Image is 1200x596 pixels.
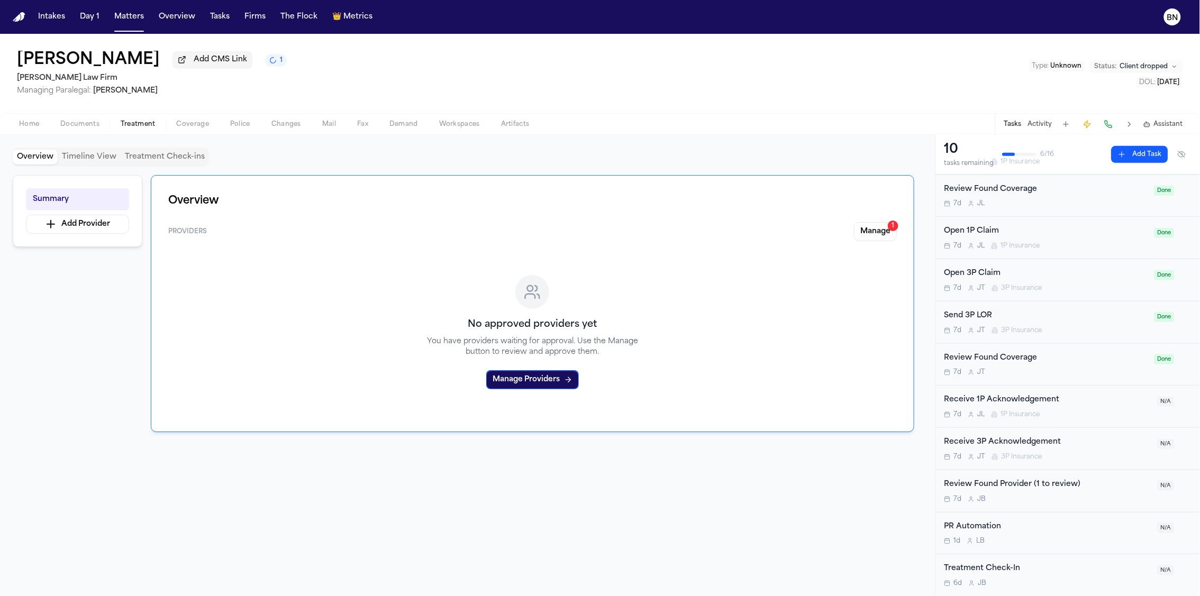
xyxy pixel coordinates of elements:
[954,368,962,377] span: 7d
[1120,62,1168,71] span: Client dropped
[1158,565,1175,575] span: N/A
[936,512,1200,555] div: Open task: PR Automation
[1028,120,1052,129] button: Activity
[978,368,986,377] span: J T
[121,150,209,164] button: Treatment Check-ins
[1143,120,1183,129] button: Assistant
[1158,523,1175,533] span: N/A
[1158,397,1175,407] span: N/A
[936,344,1200,386] div: Open task: Review Found Coverage
[944,436,1151,448] div: Receive 3P Acknowledgement
[1101,117,1116,132] button: Make a Call
[26,188,129,210] button: Summary
[936,259,1200,301] div: Open task: Open 3P Claim
[936,554,1200,596] div: Open task: Treatment Check-In
[240,7,270,26] button: Firms
[978,242,985,250] span: J L
[978,495,986,503] span: J B
[265,54,287,67] button: 1 active task
[954,242,962,250] span: 7d
[17,87,91,95] span: Managing Paralegal:
[1029,61,1085,71] button: Edit Type: Unknown
[230,120,250,129] span: Police
[1002,453,1042,461] span: 3P Insurance
[1154,228,1175,238] span: Done
[17,51,160,70] button: Edit matter name
[944,394,1151,406] div: Receive 1P Acknowledgement
[936,217,1200,259] div: Open task: Open 1P Claim
[954,326,962,335] span: 7d
[1112,146,1168,163] button: Add Task
[206,7,234,26] button: Tasks
[936,470,1200,512] div: Open task: Review Found Provider (1 to review)
[271,120,301,129] span: Changes
[414,336,651,357] p: You have providers waiting for approval. Use the Manage button to review and approve them.
[954,495,962,503] span: 7d
[944,352,1148,364] div: Review Found Coverage
[944,521,1151,533] div: PR Automation
[19,120,39,129] span: Home
[34,7,69,26] button: Intakes
[977,537,985,545] span: L B
[1059,117,1074,132] button: Add Task
[1004,120,1022,129] button: Tasks
[439,120,480,129] span: Workspaces
[322,120,336,129] span: Mail
[76,7,104,26] button: Day 1
[1051,63,1082,69] span: Unknown
[954,579,962,588] span: 6d
[328,7,377,26] a: crownMetrics
[954,453,962,461] span: 7d
[154,7,199,26] button: Overview
[110,7,148,26] button: Matters
[93,87,158,95] span: [PERSON_NAME]
[936,175,1200,217] div: Open task: Review Found Coverage
[121,120,156,129] span: Treatment
[1154,186,1175,196] span: Done
[944,310,1148,322] div: Send 3P LOR
[1158,439,1175,449] span: N/A
[1172,146,1192,163] button: Hide completed tasks (⌘⇧H)
[954,199,962,208] span: 7d
[1154,270,1175,280] span: Done
[978,284,986,292] span: J T
[26,215,129,234] button: Add Provider
[17,51,160,70] h1: [PERSON_NAME]
[276,7,322,26] button: The Flock
[854,222,897,241] button: Manage1
[1001,410,1040,419] span: 1P Insurance
[13,12,25,22] a: Home
[1154,312,1175,322] span: Done
[389,120,418,129] span: Demand
[13,150,58,164] button: Overview
[1001,158,1040,166] span: 1P Insurance
[978,326,986,335] span: J T
[944,479,1151,491] div: Review Found Provider (1 to review)
[357,120,368,129] span: Fax
[1001,242,1040,250] span: 1P Insurance
[194,54,247,65] span: Add CMS Link
[978,453,986,461] span: J T
[58,150,121,164] button: Timeline View
[60,120,99,129] span: Documents
[978,410,985,419] span: J L
[978,199,985,208] span: J L
[501,120,530,129] span: Artifacts
[944,563,1151,575] div: Treatment Check-In
[17,72,287,85] h2: [PERSON_NAME] Law Firm
[954,410,962,419] span: 7d
[944,159,994,168] div: tasks remaining
[1041,150,1054,159] span: 6 / 16
[1032,63,1049,69] span: Type :
[1154,354,1175,364] span: Done
[172,51,252,68] button: Add CMS Link
[168,227,207,236] span: Providers
[1089,60,1183,73] button: Change status from Client dropped
[954,537,961,545] span: 1d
